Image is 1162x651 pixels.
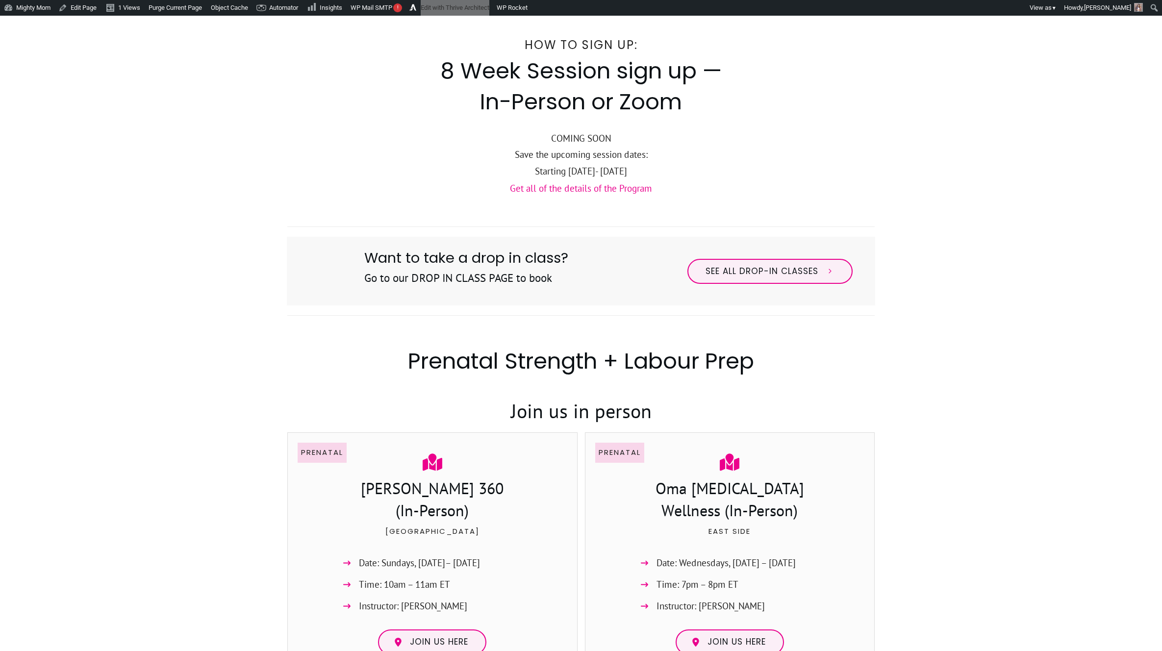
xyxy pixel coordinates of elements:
[359,576,450,593] span: Time: 10am – 11am ET
[364,270,568,298] h3: Go to our DROP IN CLASS PAGE to book
[510,182,652,194] a: Get all of the details of the Program
[393,3,402,12] span: !
[359,598,467,614] span: Instructor: [PERSON_NAME]
[301,446,343,459] p: Prenatal
[298,525,567,550] p: [GEOGRAPHIC_DATA]
[706,266,818,277] span: See All Drop-in Classes
[320,4,342,11] span: Insights
[525,37,638,53] span: How to Sign Up:
[632,477,827,524] h3: Oma [MEDICAL_DATA] Wellness (In-Person)
[707,637,766,648] span: Join us here
[298,477,567,524] h3: [PERSON_NAME] 360 (In-Person)
[657,598,765,614] span: Instructor: [PERSON_NAME]
[288,390,874,432] h3: Join us in person
[687,259,853,284] a: See All Drop-in Classes
[596,525,864,550] p: East Side
[359,555,480,571] span: Date: Sundays, [DATE]– [DATE]
[1084,4,1131,11] span: [PERSON_NAME]
[440,55,722,117] span: 8 Week Session sign up — In-Person or Zoom
[599,446,641,459] p: Prenatal
[287,346,875,388] h2: Prenatal Strength + Labour Prep
[657,555,796,571] span: Date: Wednesdays, [DATE] – [DATE]
[1052,5,1057,11] span: ▼
[364,248,568,268] span: Want to take a drop in class?
[657,576,738,593] span: Time: 7pm – 8pm ET
[287,130,875,163] p: COMING SOON Save the upcoming session dates:
[410,637,468,648] span: Join us here
[287,163,875,179] p: Starting [DATE]- [DATE]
